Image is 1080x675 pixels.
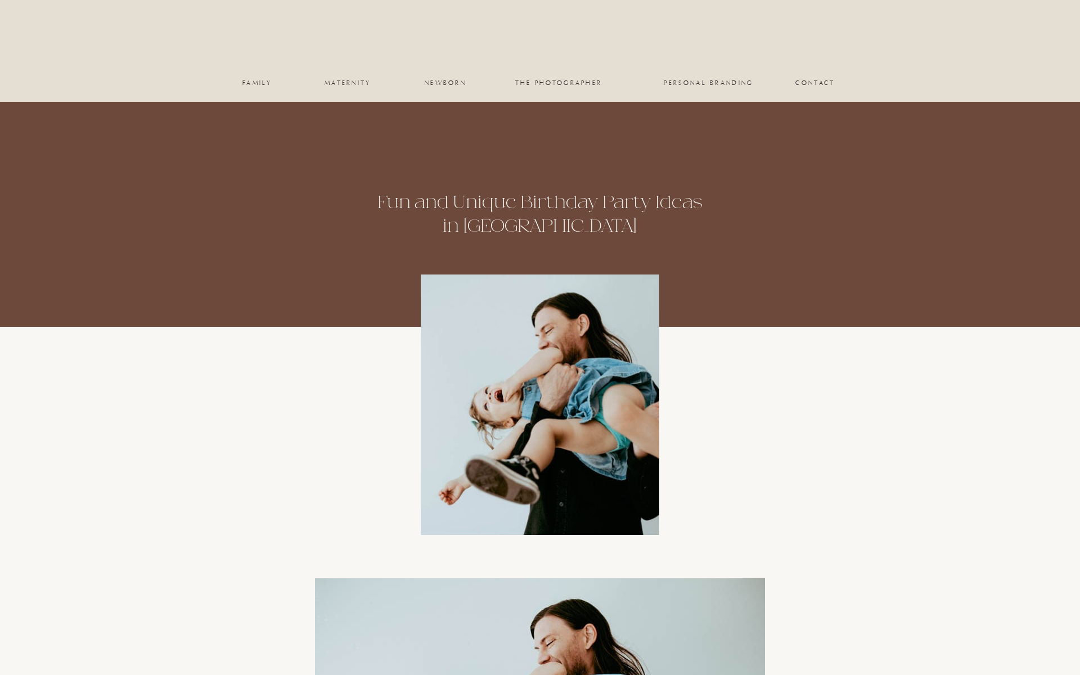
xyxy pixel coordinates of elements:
a: family [235,79,280,86]
a: personal branding [663,79,755,86]
img: father and daughter spinning during photoshoot for birthday party ideas in Portland [421,274,659,535]
a: newborn [422,79,469,86]
a: Contact [795,79,835,86]
h1: Fun and Unique Birthday Party Ideas in [GEOGRAPHIC_DATA] [372,191,708,238]
a: maternity [325,79,371,86]
a: the photographer [502,79,615,86]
